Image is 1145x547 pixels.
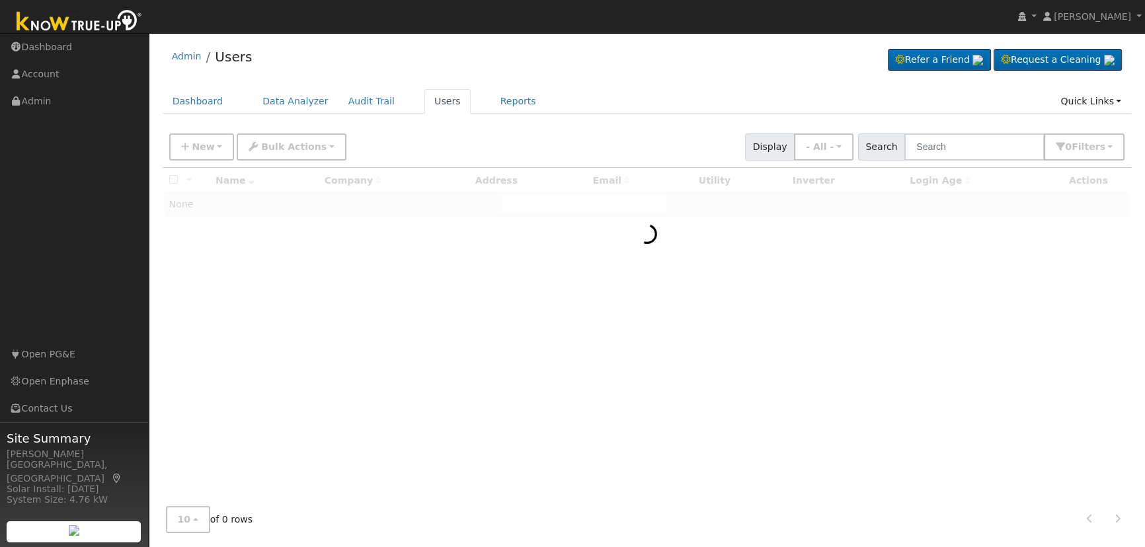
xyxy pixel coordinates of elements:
span: 10 [178,514,191,525]
img: retrieve [69,525,79,536]
a: Data Analyzer [253,89,338,114]
a: Admin [172,51,202,61]
div: System Size: 4.76 kW [7,493,141,507]
span: Display [745,133,795,161]
a: Dashboard [163,89,233,114]
span: s [1099,141,1105,152]
div: [GEOGRAPHIC_DATA], [GEOGRAPHIC_DATA] [7,458,141,486]
a: Users [215,49,252,65]
a: Audit Trail [338,89,405,114]
span: [PERSON_NAME] [1054,11,1131,22]
input: Search [904,133,1045,161]
button: Bulk Actions [237,133,346,161]
button: 0Filters [1044,133,1125,161]
button: - All - [794,133,853,161]
span: New [192,141,214,152]
div: [PERSON_NAME] [7,447,141,461]
a: Reports [491,89,546,114]
button: New [169,133,235,161]
a: Refer a Friend [888,49,991,71]
img: Know True-Up [10,7,149,37]
img: retrieve [972,55,983,65]
span: of 0 rows [166,506,253,533]
a: Request a Cleaning [994,49,1122,71]
span: Filter [1072,141,1105,152]
span: Site Summary [7,429,141,447]
span: Search [858,133,905,161]
div: Solar Install: [DATE] [7,482,141,496]
button: 10 [166,506,210,533]
img: retrieve [1104,55,1115,65]
a: Map [111,473,123,484]
a: Users [424,89,471,114]
a: Quick Links [1050,89,1131,114]
span: Bulk Actions [261,141,327,152]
